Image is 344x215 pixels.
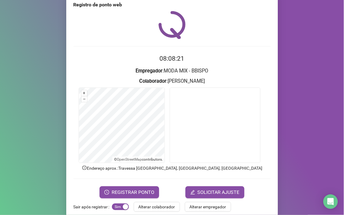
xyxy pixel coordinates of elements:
img: QRPoint [159,11,186,39]
button: Alterar empregador [185,202,231,212]
button: REGISTRAR PONTO [100,186,159,198]
label: Sair após registrar [74,202,112,212]
h3: : [PERSON_NAME] [74,77,271,85]
span: SOLICITAR AJUSTE [198,189,240,196]
button: – [81,96,87,102]
time: 08:08:21 [160,55,185,62]
span: Alterar colaborador [139,204,175,210]
button: Alterar colaborador [134,202,180,212]
li: © contributors. [114,157,163,162]
a: OpenStreetMap [117,157,142,162]
span: Alterar empregador [190,204,226,210]
span: clock-circle [104,190,109,195]
span: REGISTRAR PONTO [112,189,154,196]
p: Endereço aprox. : Travessa [GEOGRAPHIC_DATA], [GEOGRAPHIC_DATA], [GEOGRAPHIC_DATA] [74,165,271,172]
span: edit [190,190,195,195]
h3: : MODA MIX - BBISPO [74,67,271,75]
button: + [81,90,87,96]
div: Open Intercom Messenger [323,194,338,209]
span: info-circle [82,165,87,171]
strong: Empregador [136,68,163,74]
strong: Colaborador [139,78,166,84]
div: Registro de ponto web [74,1,271,8]
button: editSOLICITAR AJUSTE [185,186,244,198]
